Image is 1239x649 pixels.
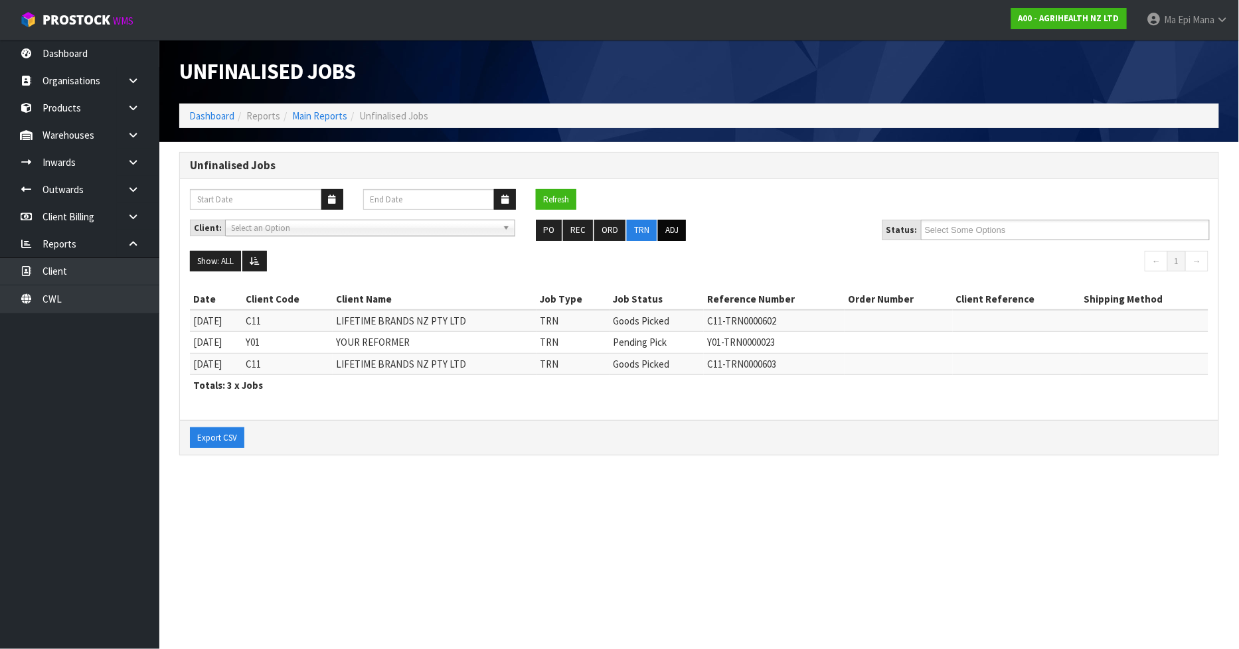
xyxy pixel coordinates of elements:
[190,159,1208,172] h3: Unfinalised Jobs
[594,220,625,241] button: ORD
[190,375,1208,396] th: Totals: 3 x Jobs
[610,289,704,310] th: Job Status
[333,310,537,332] td: LIFETIME BRANDS NZ PTY LTD
[190,332,242,353] td: [DATE]
[704,353,845,374] td: C11-TRN0000603
[189,109,234,122] a: Dashboard
[537,332,610,353] td: TRN
[537,289,610,310] th: Job Type
[363,189,495,210] input: End Date
[1011,8,1127,29] a: A00 - AGRIHEALTH NZ LTD
[537,310,610,332] td: TRN
[231,220,497,236] span: Select an Option
[190,310,242,332] td: [DATE]
[1080,289,1208,310] th: Shipping Method
[614,358,670,370] span: Goods Picked
[242,289,333,310] th: Client Code
[190,289,242,310] th: Date
[359,109,428,122] span: Unfinalised Jobs
[1164,13,1191,26] span: Ma Epi
[113,15,133,27] small: WMS
[242,353,333,374] td: C11
[563,220,593,241] button: REC
[1193,13,1214,26] span: Mana
[333,332,537,353] td: YOUR REFORMER
[536,220,562,241] button: PO
[704,310,845,332] td: C11-TRN0000602
[953,289,1080,310] th: Client Reference
[1145,251,1168,272] a: ←
[190,251,241,272] button: Show: ALL
[194,222,222,234] strong: Client:
[1185,251,1208,272] a: →
[537,353,610,374] td: TRN
[658,220,686,241] button: ADJ
[614,336,667,348] span: Pending Pick
[333,289,537,310] th: Client Name
[1167,251,1186,272] a: 1
[246,109,280,122] span: Reports
[292,109,347,122] a: Main Reports
[845,289,953,310] th: Order Number
[704,289,845,310] th: Reference Number
[190,427,244,449] button: Export CSV
[242,310,333,332] td: C11
[536,189,576,210] button: Refresh
[20,11,37,28] img: cube-alt.png
[886,224,918,236] strong: Status:
[42,11,110,29] span: ProStock
[333,353,537,374] td: LIFETIME BRANDS NZ PTY LTD
[614,315,670,327] span: Goods Picked
[709,251,1208,275] nav: Page navigation
[1019,13,1119,24] strong: A00 - AGRIHEALTH NZ LTD
[190,189,322,210] input: Start Date
[190,353,242,374] td: [DATE]
[704,332,845,353] td: Y01-TRN0000023
[242,332,333,353] td: Y01
[627,220,657,241] button: TRN
[179,58,356,85] span: Unfinalised Jobs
